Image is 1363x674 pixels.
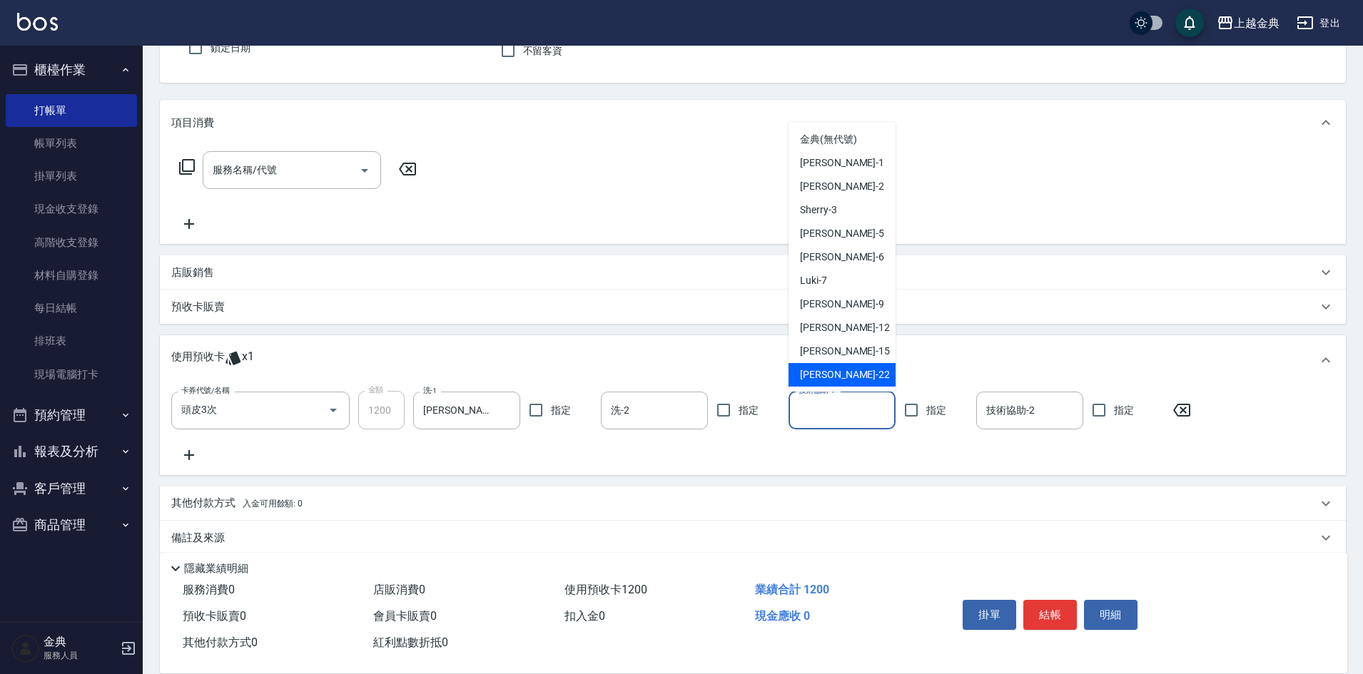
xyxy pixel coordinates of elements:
span: 其他付款方式 0 [183,635,258,649]
button: 報表及分析 [6,433,137,470]
button: 櫃檯作業 [6,51,137,88]
span: 入金可用餘額: 0 [243,499,303,509]
span: Sherry -3 [800,203,837,218]
a: 每日結帳 [6,292,137,325]
label: 技術協助-1 [799,385,835,396]
p: 項目消費 [171,116,214,131]
a: 現金收支登錄 [6,193,137,225]
a: 打帳單 [6,94,137,127]
span: 指定 [551,403,571,418]
span: 指定 [1114,403,1134,418]
div: 預收卡販賣 [160,290,1346,324]
div: 上越金典 [1234,14,1280,32]
button: 客戶管理 [6,470,137,507]
span: 紅利點數折抵 0 [373,635,448,649]
h5: 金典 [44,635,116,649]
span: 服務消費 0 [183,583,235,596]
p: 其他付款方式 [171,496,303,511]
p: 預收卡販賣 [171,300,225,315]
a: 材料自購登錄 [6,259,137,292]
span: Luki -7 [800,273,827,288]
span: [PERSON_NAME] -2 [800,179,884,194]
button: save [1175,9,1204,37]
p: 備註及來源 [171,531,225,546]
div: 其他付款方式入金可用餘額: 0 [160,486,1346,521]
p: 服務人員 [44,649,116,662]
button: 預約管理 [6,397,137,434]
span: 店販消費 0 [373,583,425,596]
span: [PERSON_NAME] -1 [800,155,884,170]
div: 店販銷售 [160,255,1346,290]
span: 金典 (無代號) [800,132,857,147]
span: 鎖定日期 [211,41,250,56]
div: 備註及來源 [160,521,1346,555]
span: 現金應收 0 [755,609,810,623]
span: 會員卡販賣 0 [373,609,437,623]
span: [PERSON_NAME] -22 [800,367,890,382]
a: 高階收支登錄 [6,226,137,259]
button: 結帳 [1023,600,1077,630]
span: [PERSON_NAME] -12 [800,320,890,335]
button: 明細 [1084,600,1137,630]
p: 隱藏業績明細 [184,561,248,576]
p: 使用預收卡 [171,349,225,371]
a: 排班表 [6,325,137,357]
button: Open [353,159,376,182]
span: 使用預收卡 1200 [564,583,647,596]
span: [PERSON_NAME] -5 [800,226,884,241]
a: 現場電腦打卡 [6,358,137,391]
p: 店販銷售 [171,265,214,280]
button: 商品管理 [6,506,137,543]
span: 不留客資 [523,44,563,58]
span: 業績合計 1200 [755,583,829,596]
span: 扣入金 0 [564,609,605,623]
button: 上越金典 [1211,9,1285,38]
label: 卡券代號/名稱 [181,385,229,396]
button: Open [322,399,345,422]
a: 帳單列表 [6,127,137,160]
button: 掛單 [963,600,1016,630]
span: 指定 [739,403,759,418]
a: 掛單列表 [6,160,137,193]
span: [PERSON_NAME] -6 [800,250,884,265]
button: 登出 [1291,10,1346,36]
span: x1 [242,349,254,371]
span: [PERSON_NAME] -15 [800,344,890,359]
div: 項目消費 [160,100,1346,145]
span: [PERSON_NAME] -9 [800,297,884,312]
span: 預收卡販賣 0 [183,609,246,623]
label: 金額 [368,384,383,395]
img: Logo [17,13,58,31]
span: 指定 [926,403,946,418]
label: 洗-1 [423,385,437,396]
img: Person [11,634,40,663]
div: 使用預收卡x1 [160,335,1346,385]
